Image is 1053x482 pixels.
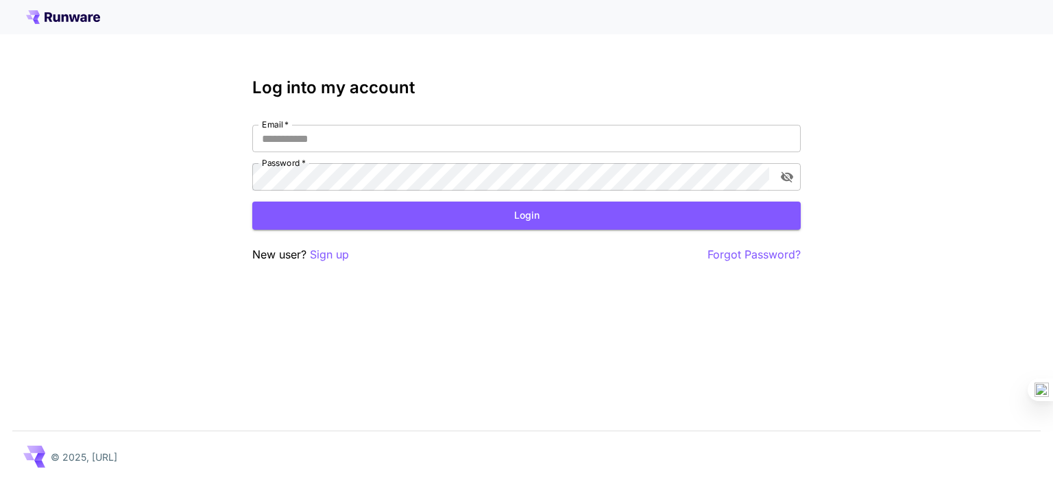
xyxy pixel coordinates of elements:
[707,246,801,263] button: Forgot Password?
[252,246,349,263] p: New user?
[310,246,349,263] button: Sign up
[262,119,289,130] label: Email
[262,157,306,169] label: Password
[51,450,117,464] p: © 2025, [URL]
[775,165,799,189] button: toggle password visibility
[252,78,801,97] h3: Log into my account
[1034,383,1049,397] img: one_i.png
[252,202,801,230] button: Login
